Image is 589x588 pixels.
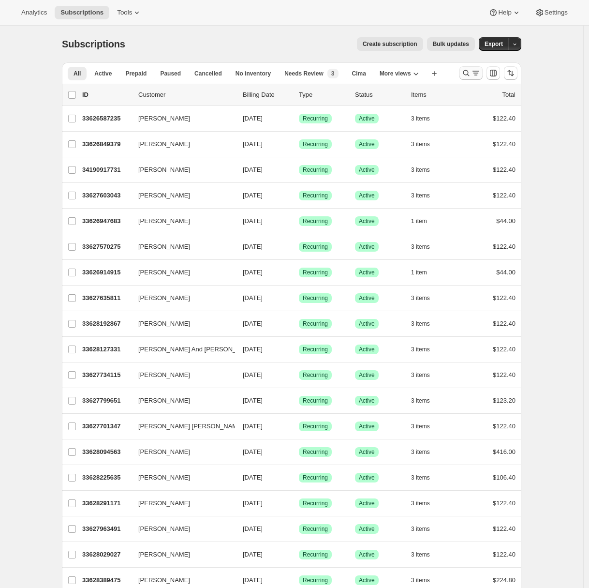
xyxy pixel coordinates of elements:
span: $122.40 [493,346,515,353]
div: 33627734115[PERSON_NAME][DATE]SuccessRecurringSuccessActive3 items$122.40 [82,368,515,382]
span: Active [359,474,375,482]
p: 33627635811 [82,293,131,303]
button: Analytics [15,6,53,19]
div: 33626587235[PERSON_NAME][DATE]SuccessRecurringSuccessActive3 items$122.40 [82,112,515,125]
span: $122.40 [493,422,515,430]
span: Active [359,448,375,456]
button: [PERSON_NAME] [133,316,229,332]
span: [DATE] [243,499,263,507]
span: [DATE] [243,192,263,199]
span: [DATE] [243,448,263,455]
span: Active [359,551,375,558]
span: Recurring [303,217,328,225]
span: $224.80 [493,576,515,584]
button: [PERSON_NAME] [133,496,229,511]
span: 3 items [411,499,430,507]
button: [PERSON_NAME] [133,573,229,588]
div: 33627701347[PERSON_NAME] [PERSON_NAME][DATE]SuccessRecurringSuccessActive3 items$122.40 [82,420,515,433]
span: $122.40 [493,294,515,302]
button: [PERSON_NAME] [133,136,229,152]
span: [PERSON_NAME] [138,242,190,252]
span: Recurring [303,294,328,302]
button: Create new view [427,67,442,80]
span: Active [359,140,375,148]
button: [PERSON_NAME] [133,393,229,408]
span: No inventory [236,70,271,77]
button: [PERSON_NAME] [PERSON_NAME] [133,419,229,434]
div: Type [299,90,347,100]
button: 3 items [411,445,441,459]
span: Subscriptions [60,9,103,16]
span: $123.20 [493,397,515,404]
span: Recurring [303,140,328,148]
span: Recurring [303,397,328,405]
p: Billing Date [243,90,291,100]
span: Active [359,320,375,328]
button: 1 item [411,266,438,279]
span: 3 items [411,474,430,482]
button: [PERSON_NAME] [133,111,229,126]
button: [PERSON_NAME] And [PERSON_NAME] [133,342,229,357]
div: 33628094563[PERSON_NAME][DATE]SuccessRecurringSuccessActive3 items$416.00 [82,445,515,459]
button: [PERSON_NAME] [133,367,229,383]
span: [PERSON_NAME] [PERSON_NAME] [138,422,243,431]
button: Bulk updates [427,37,475,51]
p: Customer [138,90,235,100]
button: More views [374,67,425,80]
div: Items [411,90,459,100]
p: 34190917731 [82,165,131,175]
span: Recurring [303,422,328,430]
span: [DATE] [243,397,263,404]
button: Sort the results [504,66,517,80]
span: Active [359,217,375,225]
button: Settings [529,6,574,19]
span: Paused [160,70,181,77]
span: [PERSON_NAME] [138,473,190,482]
button: [PERSON_NAME] [133,188,229,203]
span: Active [359,525,375,533]
button: 3 items [411,573,441,587]
span: Tools [117,9,132,16]
span: Active [359,294,375,302]
button: 3 items [411,343,441,356]
div: 33628291171[PERSON_NAME][DATE]SuccessRecurringSuccessActive3 items$122.40 [82,497,515,510]
span: 3 items [411,448,430,456]
span: $122.40 [493,371,515,378]
button: 3 items [411,368,441,382]
p: 33627570275 [82,242,131,252]
button: 3 items [411,137,441,151]
button: Customize table column order and visibility [486,66,500,80]
p: 33628127331 [82,345,131,354]
div: 33626947683[PERSON_NAME][DATE]SuccessRecurringSuccessActive1 item$44.00 [82,214,515,228]
span: $106.40 [493,474,515,481]
span: Recurring [303,192,328,199]
span: 3 items [411,320,430,328]
span: $122.40 [493,551,515,558]
span: 1 item [411,269,427,276]
div: 33627635811[PERSON_NAME][DATE]SuccessRecurringSuccessActive3 items$122.40 [82,291,515,305]
span: [PERSON_NAME] [138,498,190,508]
span: $122.40 [493,243,515,250]
span: 3 items [411,346,430,353]
span: [PERSON_NAME] [138,114,190,123]
button: 3 items [411,548,441,561]
span: Active [359,346,375,353]
span: [PERSON_NAME] And [PERSON_NAME] [138,345,256,354]
span: Active [359,243,375,251]
span: Cancelled [194,70,222,77]
span: Active [359,397,375,405]
span: [DATE] [243,346,263,353]
span: [PERSON_NAME] [138,268,190,277]
span: Export [485,40,503,48]
span: 3 items [411,525,430,533]
span: Cima [352,70,366,77]
span: 3 items [411,422,430,430]
button: 3 items [411,240,441,254]
span: [DATE] [243,294,263,302]
p: 33627701347 [82,422,131,431]
p: 33627603043 [82,191,131,200]
span: Active [359,192,375,199]
span: Active [359,269,375,276]
span: $122.40 [493,499,515,507]
span: Recurring [303,166,328,174]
